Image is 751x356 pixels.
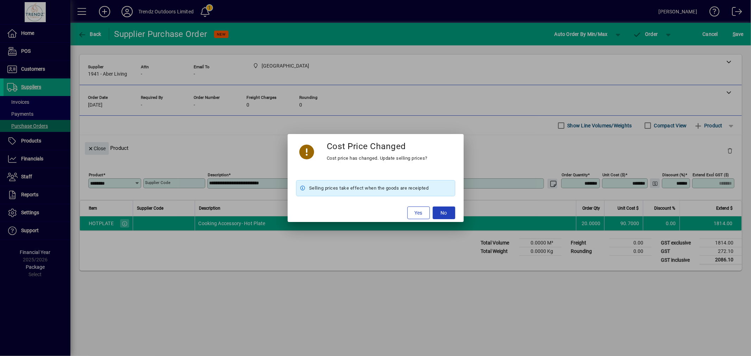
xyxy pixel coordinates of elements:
[407,206,430,219] button: Yes
[309,184,429,192] span: Selling prices take effect when the goods are receipted
[327,154,427,163] div: Cost price has changed. Update selling prices?
[433,206,455,219] button: No
[441,209,447,217] span: No
[327,141,406,151] h3: Cost Price Changed
[415,209,423,217] span: Yes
